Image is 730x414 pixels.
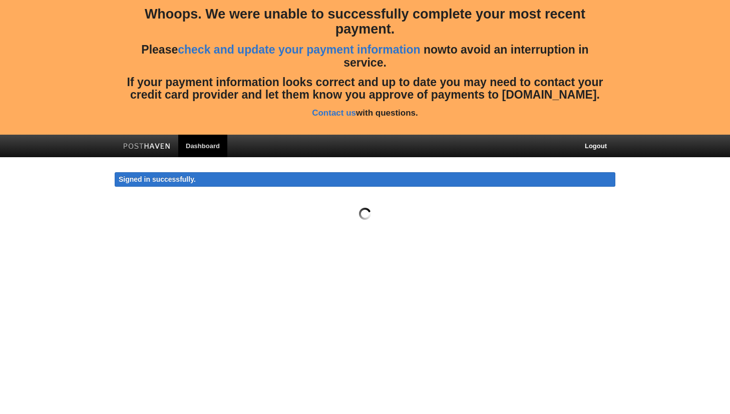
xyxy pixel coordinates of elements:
img: Posthaven-bar [123,143,171,151]
a: Contact us [312,108,356,118]
h5: with questions. [122,109,608,118]
h3: Whoops. We were unable to successfully complete your most recent payment. [122,7,608,37]
a: Dashboard [178,135,227,157]
strong: now [424,43,447,56]
h4: Please to avoid an interruption in service. [122,44,608,69]
h4: If your payment information looks correct and up to date you may need to contact your credit card... [122,76,608,102]
a: check and update your payment information [178,43,420,56]
a: Logout [577,135,614,157]
div: Signed in successfully. [115,172,615,187]
img: Loading [359,208,371,220]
